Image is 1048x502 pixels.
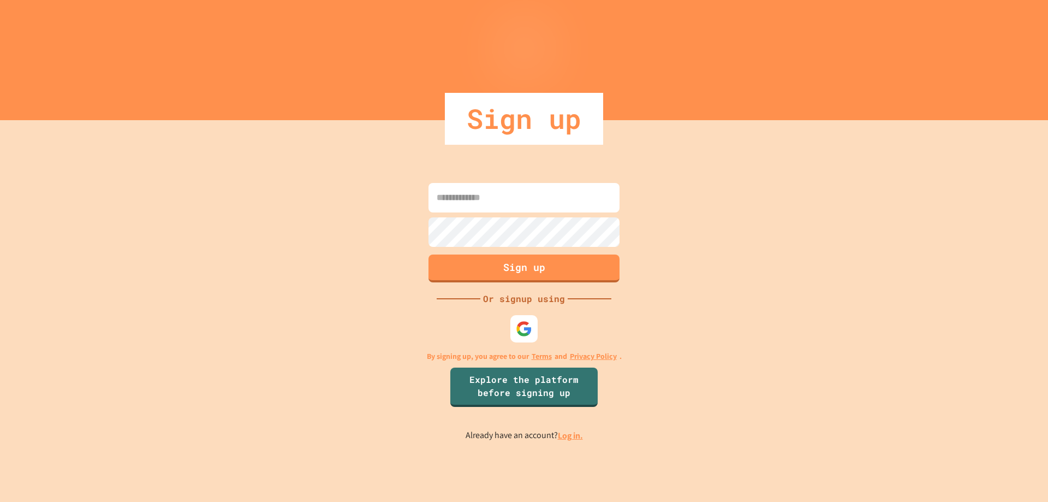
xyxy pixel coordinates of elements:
[558,430,583,441] a: Log in.
[516,321,532,337] img: google-icon.svg
[428,255,620,282] button: Sign up
[502,16,546,72] img: Logo.svg
[450,368,598,407] a: Explore the platform before signing up
[427,351,622,362] p: By signing up, you agree to our and .
[532,351,552,362] a: Terms
[570,351,617,362] a: Privacy Policy
[480,292,568,305] div: Or signup using
[445,93,603,145] div: Sign up
[466,429,583,442] p: Already have an account?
